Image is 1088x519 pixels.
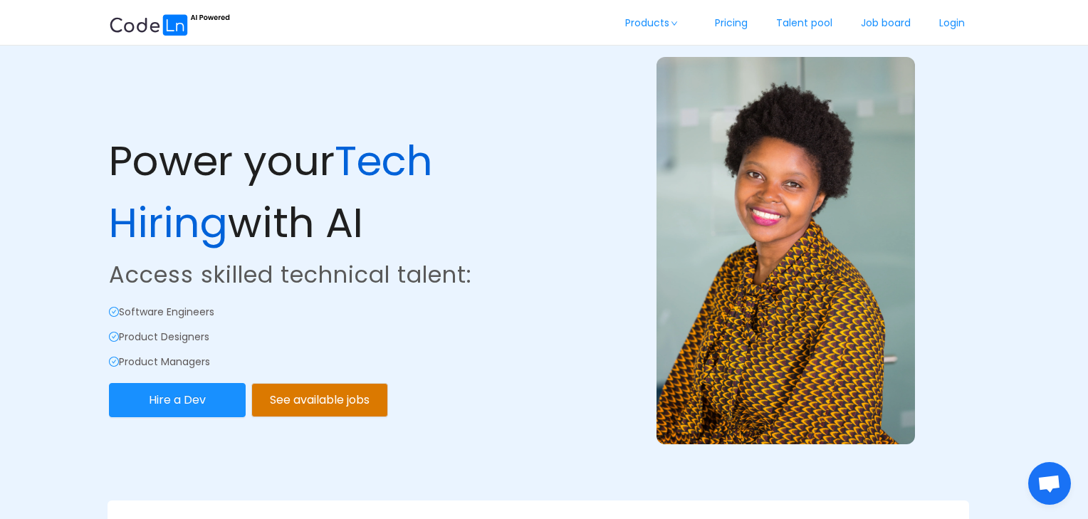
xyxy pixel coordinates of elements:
[251,383,388,417] button: See available jobs
[670,20,679,27] i: icon: down
[109,12,230,36] img: ai.87e98a1d.svg
[109,355,541,369] p: Product Managers
[109,332,119,342] i: icon: check-circle
[109,357,119,367] i: icon: check-circle
[109,305,541,320] p: Software Engineers
[109,307,119,317] i: icon: check-circle
[657,57,915,444] img: example
[109,330,541,345] p: Product Designers
[109,258,541,292] p: Access skilled technical talent:
[109,130,541,253] p: Power your with AI
[109,383,246,417] button: Hire a Dev
[1028,462,1071,505] div: Open chat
